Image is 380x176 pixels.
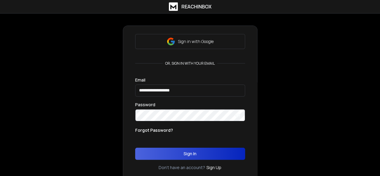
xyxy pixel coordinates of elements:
label: Password [135,103,155,107]
button: Sign In [135,148,245,160]
img: logo [169,2,178,11]
h1: ReachInbox [181,3,211,10]
p: Forgot Password? [135,127,173,133]
p: Don't have an account? [159,165,205,171]
a: ReachInbox [169,2,211,11]
p: Sign in with Google [178,39,214,45]
label: Email [135,78,145,82]
button: Sign in with Google [135,34,245,49]
p: or, sign in with your email [163,61,217,66]
a: Sign Up [206,165,221,171]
